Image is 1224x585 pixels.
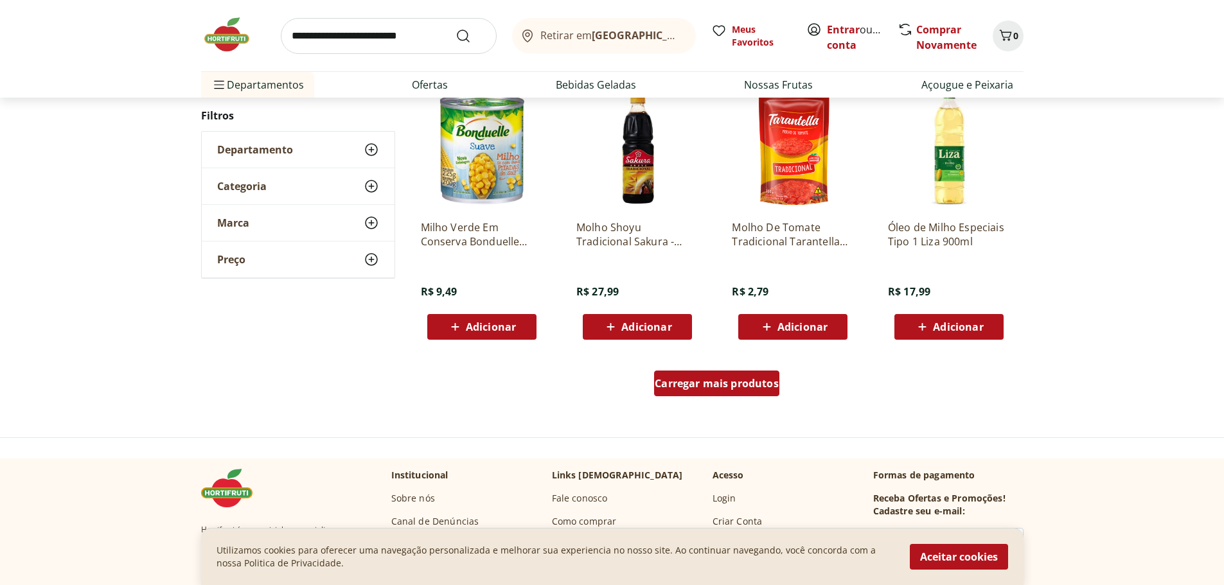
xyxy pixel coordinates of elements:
[217,143,293,156] span: Departamento
[827,22,898,52] a: Criar conta
[910,544,1008,570] button: Aceitar cookies
[888,88,1010,210] img: Óleo de Milho Especiais Tipo 1 Liza 900ml
[827,22,860,37] a: Entrar
[873,469,1024,482] p: Formas de pagamento
[621,322,671,332] span: Adicionar
[738,314,847,340] button: Adicionar
[873,505,965,518] h3: Cadastre seu e-mail:
[732,23,791,49] span: Meus Favoritos
[391,492,435,505] a: Sobre nós
[421,88,543,210] img: Milho Verde Em Conserva Bonduelle Lata 200G
[512,18,696,54] button: Retirar em[GEOGRAPHIC_DATA]/[GEOGRAPHIC_DATA]
[732,220,854,249] a: Molho De Tomate Tradicional Tarantella 300g
[921,77,1013,92] a: Açougue e Peixaria
[576,88,698,210] img: Molho Shoyu Tradicional Sakura - 500Ml
[552,469,683,482] p: Links [DEMOGRAPHIC_DATA]
[993,21,1024,51] button: Carrinho
[412,77,448,92] a: Ofertas
[711,23,791,49] a: Meus Favoritos
[466,322,516,332] span: Adicionar
[201,469,265,507] img: Hortifruti
[873,492,1006,505] h3: Receba Ofertas e Promoções!
[592,28,808,42] b: [GEOGRAPHIC_DATA]/[GEOGRAPHIC_DATA]
[888,284,930,299] span: R$ 17,99
[281,18,497,54] input: search
[421,220,543,249] a: Milho Verde Em Conserva Bonduelle Lata 200G
[576,284,619,299] span: R$ 27,99
[427,314,537,340] button: Adicionar
[202,241,395,277] button: Preço
[655,378,779,389] span: Carregar mais produtos
[732,88,854,210] img: Molho De Tomate Tradicional Tarantella 300g
[456,28,486,44] button: Submit Search
[777,322,828,332] span: Adicionar
[421,284,457,299] span: R$ 9,49
[211,69,227,100] button: Menu
[556,77,636,92] a: Bebidas Geladas
[713,515,763,528] a: Criar Conta
[552,492,608,505] a: Fale conosco
[201,15,265,54] img: Hortifruti
[894,314,1004,340] button: Adicionar
[217,253,245,266] span: Preço
[217,180,267,193] span: Categoria
[540,30,682,41] span: Retirar em
[202,205,395,241] button: Marca
[576,220,698,249] a: Molho Shoyu Tradicional Sakura - 500Ml
[916,22,977,52] a: Comprar Novamente
[583,314,692,340] button: Adicionar
[217,216,249,229] span: Marca
[713,469,744,482] p: Acesso
[888,220,1010,249] a: Óleo de Milho Especiais Tipo 1 Liza 900ml
[933,322,983,332] span: Adicionar
[552,515,617,528] a: Como comprar
[827,22,884,53] span: ou
[201,103,395,128] h2: Filtros
[654,371,779,401] a: Carregar mais produtos
[217,544,894,570] p: Utilizamos cookies para oferecer uma navegação personalizada e melhorar sua experiencia no nosso ...
[391,469,448,482] p: Institucional
[211,69,304,100] span: Departamentos
[202,168,395,204] button: Categoria
[744,77,813,92] a: Nossas Frutas
[391,515,479,528] a: Canal de Denúncias
[202,132,395,168] button: Departamento
[713,492,736,505] a: Login
[1013,30,1018,42] span: 0
[732,284,768,299] span: R$ 2,79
